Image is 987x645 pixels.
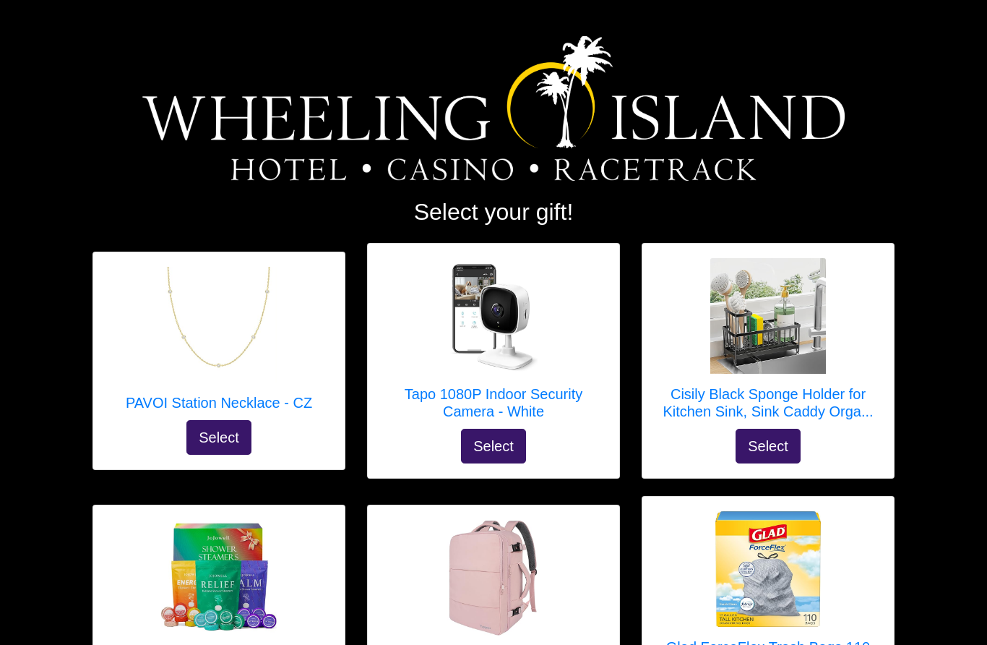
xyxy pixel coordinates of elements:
[436,520,551,636] img: Taygeer Women's Travel Backpack - Pink
[142,36,845,181] img: Logo
[436,258,551,374] img: Tapo 1080P Indoor Security Camera - White
[382,258,605,429] a: Tapo 1080P Indoor Security Camera - White Tapo 1080P Indoor Security Camera - White
[382,385,605,420] h5: Tapo 1080P Indoor Security Camera - White
[126,394,312,411] h5: PAVOI Station Necklace - CZ
[126,267,312,420] a: PAVOI Station Necklace - CZ PAVOI Station Necklace - CZ
[161,520,277,636] img: JoJowell Shower Steamers - 18 Pack - Aromatherapy Variety Pack
[161,267,277,383] img: PAVOI Station Necklace - CZ
[710,511,826,627] img: Glad ForceFlex Trash Bags 110 Count - White, 13 Gallon
[92,198,895,226] h2: Select your gift!
[736,429,801,464] button: Select
[710,258,826,374] img: Cisily Black Sponge Holder for Kitchen Sink, Sink Caddy Organizer with High Brush Holder, Kitchen...
[186,420,251,455] button: Select
[461,429,526,464] button: Select
[657,385,879,420] h5: Cisily Black Sponge Holder for Kitchen Sink, Sink Caddy Orga...
[657,258,879,429] a: Cisily Black Sponge Holder for Kitchen Sink, Sink Caddy Organizer with High Brush Holder, Kitchen...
